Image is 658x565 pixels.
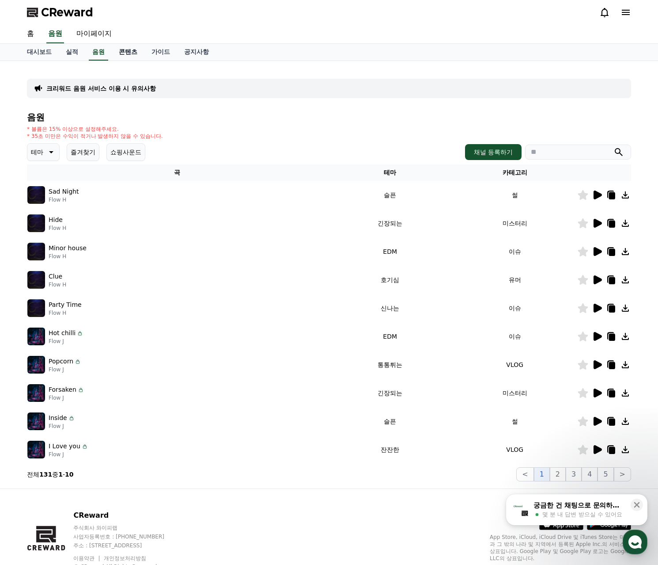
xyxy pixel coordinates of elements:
[49,413,67,423] p: Inside
[49,272,62,281] p: Clue
[27,328,45,345] img: music
[58,280,114,302] a: 대화
[328,164,453,181] th: 테마
[328,322,453,351] td: EDM
[328,407,453,435] td: 슬픈
[46,25,64,43] a: 음원
[328,351,453,379] td: 통통튀는
[28,294,33,301] span: 홈
[328,237,453,266] td: EDM
[73,510,181,521] p: CReward
[49,366,81,373] p: Flow J
[614,467,631,481] button: >
[550,467,566,481] button: 2
[566,467,582,481] button: 3
[27,299,45,317] img: music
[49,300,82,309] p: Party Time
[49,215,63,225] p: Hide
[49,423,75,430] p: Flow J
[534,467,550,481] button: 1
[73,524,181,531] p: 주식회사 와이피랩
[452,351,577,379] td: VLOG
[27,470,74,479] p: 전체 중 -
[67,143,99,161] button: 즐겨찾기
[452,322,577,351] td: 이슈
[20,25,41,43] a: 홈
[39,471,52,478] strong: 131
[27,384,45,402] img: music
[49,253,87,260] p: Flow H
[465,144,522,160] button: 채널 등록하기
[328,181,453,209] td: 슬픈
[104,555,146,561] a: 개인정보처리방침
[27,271,45,289] img: music
[144,44,177,61] a: 가이드
[516,467,533,481] button: <
[49,394,84,401] p: Flow J
[597,467,613,481] button: 5
[106,143,145,161] button: 쇼핑사운드
[452,181,577,209] td: 썰
[328,294,453,322] td: 신나는
[114,280,170,302] a: 설정
[328,435,453,464] td: 잔잔한
[49,338,83,345] p: Flow J
[49,244,87,253] p: Minor house
[582,467,597,481] button: 4
[73,533,181,540] p: 사업자등록번호 : [PHONE_NUMBER]
[27,186,45,204] img: music
[177,44,216,61] a: 공지사항
[65,471,73,478] strong: 10
[328,266,453,294] td: 호기심
[49,385,76,394] p: Forsaken
[46,84,156,93] a: 크리워드 음원 서비스 이용 시 유의사항
[27,243,45,260] img: music
[49,309,82,317] p: Flow H
[328,379,453,407] td: 긴장되는
[27,164,328,181] th: 곡
[452,266,577,294] td: 유머
[452,435,577,464] td: VLOG
[3,280,58,302] a: 홈
[59,44,85,61] a: 실적
[41,5,93,19] span: CReward
[20,44,59,61] a: 대시보드
[73,555,101,561] a: 이용약관
[452,294,577,322] td: 이슈
[49,442,80,451] p: I Love you
[73,542,181,549] p: 주소 : [STREET_ADDRESS]
[49,357,73,366] p: Popcorn
[452,237,577,266] td: 이슈
[27,412,45,430] img: music
[452,379,577,407] td: 미스터리
[27,356,45,374] img: music
[27,126,163,133] p: * 볼륨은 15% 이상으로 설정해주세요.
[49,187,79,196] p: Sad Night
[27,112,631,122] h4: 음원
[490,534,631,562] p: App Store, iCloud, iCloud Drive 및 iTunes Store는 미국과 그 밖의 나라 및 지역에서 등록된 Apple Inc.의 서비스 상표입니다. Goo...
[49,196,79,203] p: Flow H
[452,209,577,237] td: 미스터리
[27,214,45,232] img: music
[112,44,144,61] a: 콘텐츠
[27,133,163,140] p: * 35초 미만은 수익이 적거나 발생하지 않을 수 있습니다.
[27,441,45,458] img: music
[27,5,93,19] a: CReward
[81,294,91,301] span: 대화
[27,143,60,161] button: 테마
[452,407,577,435] td: 썰
[69,25,119,43] a: 마이페이지
[452,164,577,181] th: 카테고리
[49,451,88,458] p: Flow J
[49,328,76,338] p: Hot chilli
[49,225,66,232] p: Flow H
[89,44,108,61] a: 음원
[136,294,147,301] span: 설정
[58,471,63,478] strong: 1
[49,281,66,288] p: Flow H
[31,146,43,158] p: 테마
[328,209,453,237] td: 긴장되는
